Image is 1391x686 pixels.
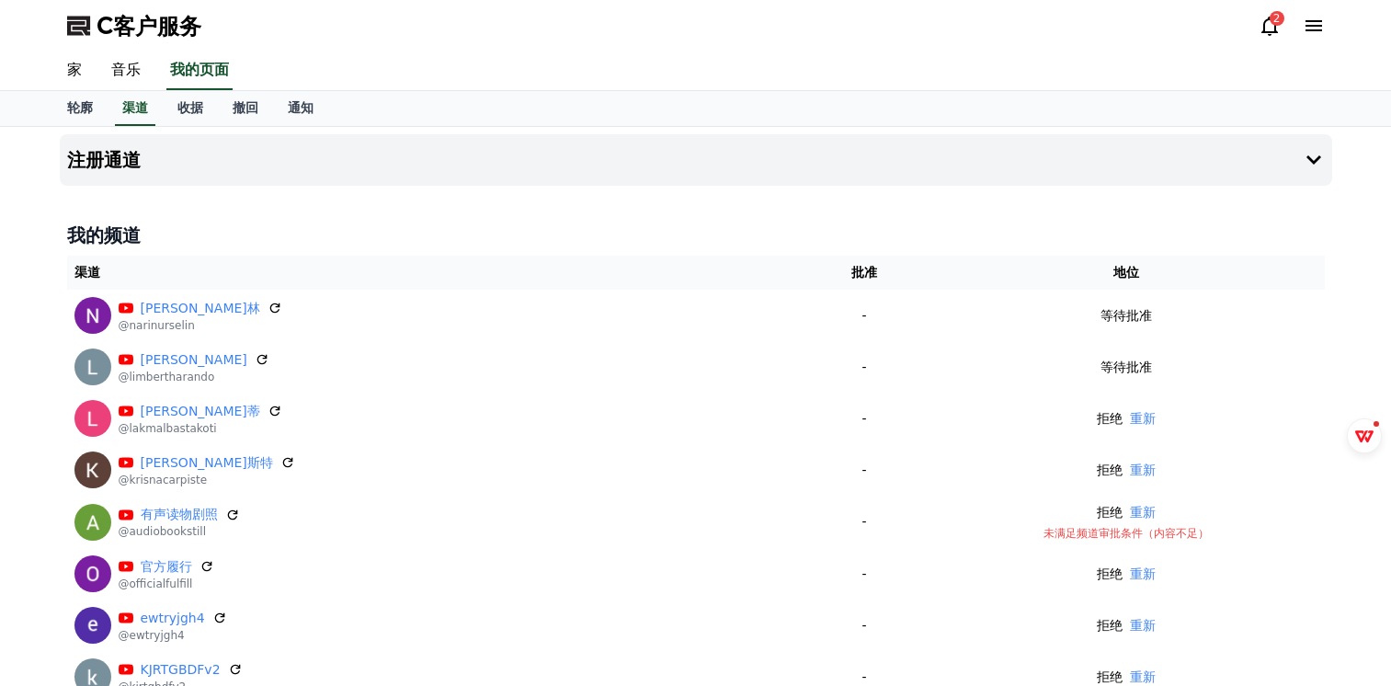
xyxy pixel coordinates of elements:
a: 2 [1259,15,1281,37]
p: - [807,565,920,584]
img: 官方履行 [74,555,111,592]
button: 重新 [1130,616,1156,635]
font: 地位 [1113,265,1139,280]
p: @ewtryjgh4 [119,628,227,643]
p: - [807,616,920,635]
span: C客户服务 [97,11,201,40]
a: 家 [52,51,97,90]
a: [PERSON_NAME]斯特 [141,453,273,473]
img: 林伯斯·阿兰多 [74,349,111,385]
font: 轮廓 [67,100,93,115]
a: 渠道 [115,91,155,126]
button: 重新 [1130,503,1156,522]
font: 渠道 [122,100,148,115]
button: 重新 [1130,565,1156,584]
p: - [807,461,920,480]
font: 收据 [177,100,203,115]
p: 拒绝 [1097,616,1123,635]
img: ewtryjgh4 [74,607,111,644]
p: 拒绝 [1097,409,1123,429]
a: 撤回 [218,91,273,126]
button: 注册通道 [60,134,1332,186]
a: 我的页面 [166,51,233,90]
div: 2 [1270,11,1284,26]
p: 拒绝 [1097,565,1123,584]
p: - [807,358,920,377]
a: [PERSON_NAME] [141,350,247,370]
a: [PERSON_NAME]蒂 [141,402,260,421]
p: @officialfulfill [119,577,214,591]
p: - [807,306,920,326]
a: 官方履行 [141,557,192,577]
font: 通知 [288,100,314,115]
a: 收据 [163,91,218,126]
font: 批准 [851,265,877,280]
p: 未满足频道审批条件（内容不足） [936,526,1317,541]
a: C客户服务 [67,11,201,40]
p: 拒绝 [1097,503,1123,522]
p: @audiobookstill [119,524,240,539]
img: 克里斯娜·卡皮斯特 [74,452,111,488]
h4: 注册通道 [67,150,141,170]
a: KJRTGBDFv2 [141,660,221,680]
p: 等待批准 [1100,358,1152,377]
p: - [807,409,920,429]
font: 渠道 [74,265,100,280]
button: 重新 [1130,409,1156,429]
img: 拉克马尔·巴斯塔科蒂 [74,400,111,437]
p: - [807,512,920,532]
a: [PERSON_NAME]林 [141,299,260,318]
img: 纳里·努尔塞林 [74,297,111,334]
a: 通知 [273,91,328,126]
p: @lakmalbastakoti [119,421,282,436]
p: 等待批准 [1100,306,1152,326]
img: 有声读物剧照 [74,504,111,541]
button: 重新 [1130,461,1156,480]
a: 音乐 [97,51,155,90]
a: 有声读物剧照 [141,505,218,524]
p: @limbertharando [119,370,269,384]
h4: 我的频道 [67,223,1325,248]
a: 轮廓 [52,91,108,126]
p: @krisnacarpiste [119,473,295,487]
font: 撤回 [233,100,258,115]
a: ewtryjgh4 [141,609,205,628]
p: @narinurselin [119,318,282,333]
p: 拒绝 [1097,461,1123,480]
